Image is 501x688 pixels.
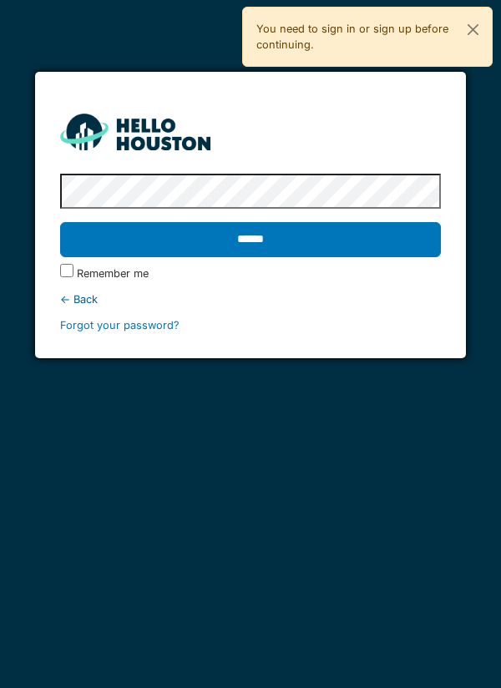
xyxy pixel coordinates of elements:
[454,8,492,52] button: Close
[242,7,493,67] div: You need to sign in or sign up before continuing.
[60,319,180,331] a: Forgot your password?
[60,291,442,307] div: ← Back
[77,266,149,281] label: Remember me
[60,114,210,149] img: HH_line-BYnF2_Hg.png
